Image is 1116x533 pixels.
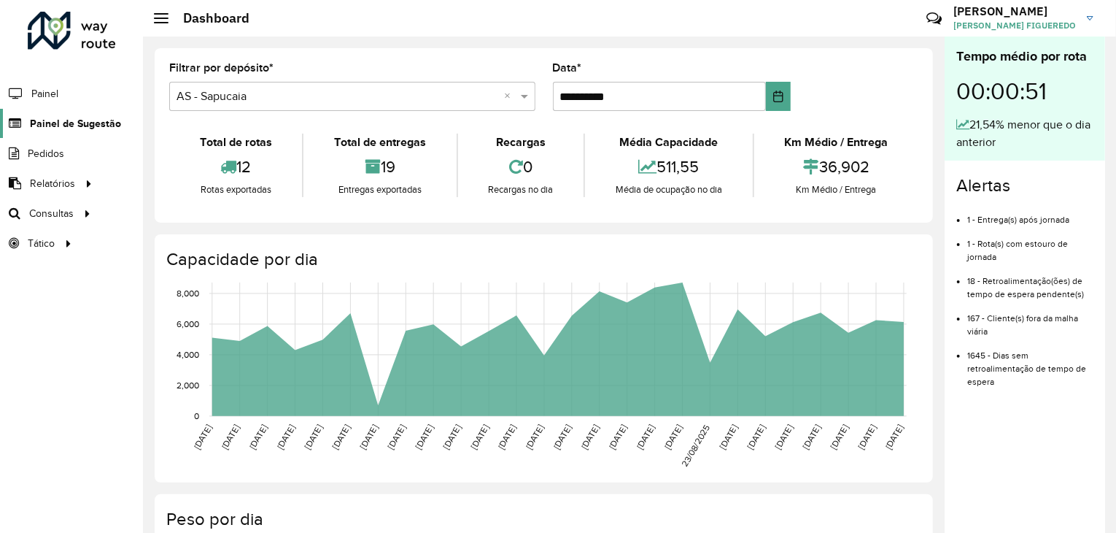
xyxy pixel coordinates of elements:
[956,47,1093,66] div: Tempo médio por rota
[579,423,600,451] text: [DATE]
[967,226,1093,264] li: 1 - Rota(s) com estouro de jornada
[29,206,74,221] span: Consultas
[551,423,573,451] text: [DATE]
[173,151,298,183] div: 12
[462,134,580,151] div: Recargas
[307,183,452,197] div: Entregas exportadas
[505,88,517,105] span: Clear all
[956,66,1093,116] div: 00:00:51
[589,134,748,151] div: Média Capacidade
[758,134,915,151] div: Km Médio / Entrega
[28,236,55,251] span: Tático
[953,4,1076,18] h3: [PERSON_NAME]
[967,202,1093,226] li: 1 - Entrega(s) após jornada
[635,423,656,451] text: [DATE]
[194,411,199,421] text: 0
[469,423,490,451] text: [DATE]
[829,423,850,451] text: [DATE]
[30,176,75,191] span: Relatórios
[330,423,352,451] text: [DATE]
[758,151,915,183] div: 36,902
[169,59,274,77] label: Filtrar por depósito
[177,380,199,390] text: 2,000
[589,183,748,197] div: Média de ocupação no dia
[967,338,1093,388] li: 1645 - Dias sem retroalimentação de tempo de espera
[607,423,628,451] text: [DATE]
[303,423,324,451] text: [DATE]
[524,423,546,451] text: [DATE]
[967,301,1093,338] li: 167 - Cliente(s) fora da malha viária
[441,423,462,451] text: [DATE]
[956,175,1093,196] h4: Alertas
[956,116,1093,151] div: 21,54% menor que o dia anterior
[192,423,213,451] text: [DATE]
[28,146,64,161] span: Pedidos
[177,350,199,359] text: 4,000
[497,423,518,451] text: [DATE]
[220,423,241,451] text: [DATE]
[462,151,580,183] div: 0
[745,423,767,451] text: [DATE]
[662,423,683,451] text: [DATE]
[801,423,822,451] text: [DATE]
[30,116,121,131] span: Painel de Sugestão
[173,134,298,151] div: Total de rotas
[680,423,711,469] text: 23/08/2025
[166,249,918,270] h4: Capacidade por dia
[177,288,199,298] text: 8,000
[173,183,298,197] div: Rotas exportadas
[884,423,905,451] text: [DATE]
[462,183,580,197] div: Recargas no dia
[177,319,199,329] text: 6,000
[589,151,748,183] div: 511,55
[766,82,791,111] button: Choose Date
[307,151,452,183] div: 19
[953,19,1076,32] span: [PERSON_NAME] FIGUEREDO
[247,423,268,451] text: [DATE]
[414,423,435,451] text: [DATE]
[758,183,915,197] div: Km Médio / Entrega
[386,423,407,451] text: [DATE]
[718,423,739,451] text: [DATE]
[967,264,1093,301] li: 18 - Retroalimentação(ões) de tempo de espera pendente(s)
[553,59,582,77] label: Data
[918,3,950,34] a: Contato Rápido
[275,423,296,451] text: [DATE]
[773,423,794,451] text: [DATE]
[307,134,452,151] div: Total de entregas
[856,423,877,451] text: [DATE]
[358,423,379,451] text: [DATE]
[166,509,918,530] h4: Peso por dia
[168,10,249,26] h2: Dashboard
[31,86,58,101] span: Painel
